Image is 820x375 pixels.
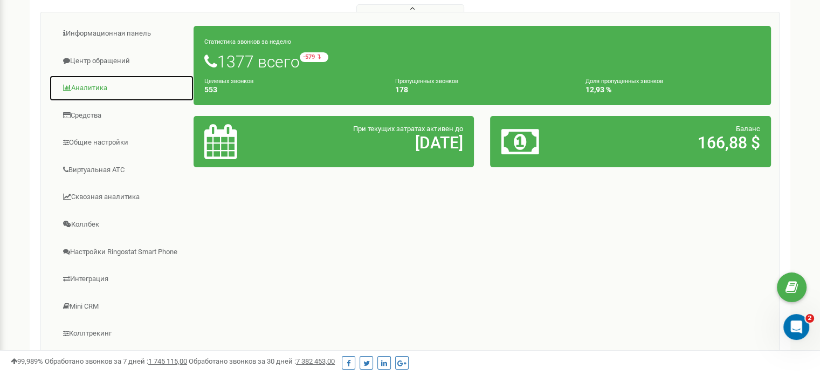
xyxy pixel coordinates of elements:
span: Обработано звонков за 7 дней : [45,357,187,365]
small: Доля пропущенных звонков [585,78,663,85]
span: Баланс [736,125,760,133]
iframe: Intercom live chat [783,314,809,340]
a: Средства [49,103,194,129]
a: Интеграция [49,266,194,292]
h4: 553 [204,86,379,94]
h2: 166,88 $ [593,134,760,152]
a: Виртуальная АТС [49,157,194,183]
small: Пропущенных звонков [395,78,458,85]
a: Настройки Ringostat Smart Phone [49,239,194,265]
h4: 12,93 % [585,86,760,94]
a: Аналитика [49,75,194,101]
small: Целевых звонков [204,78,253,85]
span: 99,989% [11,357,43,365]
u: 1 745 115,00 [148,357,187,365]
a: Центр обращений [49,48,194,74]
small: -579 [300,52,328,62]
a: Mini CRM [49,294,194,320]
span: 2 [805,314,814,323]
a: Коллбек [49,212,194,238]
a: Коллтрекинг [49,321,194,347]
a: Информационная панель [49,21,194,47]
small: Статистика звонков за неделю [204,38,291,45]
h1: 1377 всего [204,52,760,71]
h4: 178 [395,86,570,94]
span: При текущих затратах активен до [353,125,463,133]
span: Обработано звонков за 30 дней : [189,357,335,365]
h2: [DATE] [296,134,463,152]
a: Сквозная аналитика [49,184,194,210]
a: Общие настройки [49,129,194,156]
u: 7 382 453,00 [296,357,335,365]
